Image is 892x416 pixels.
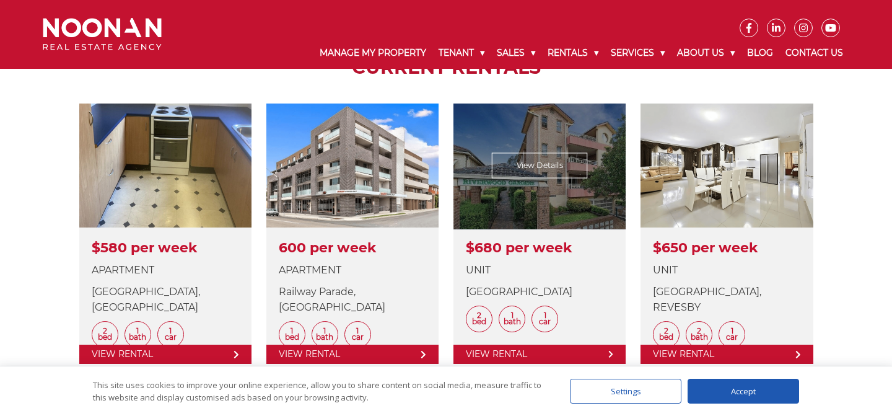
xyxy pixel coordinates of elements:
[93,379,545,404] div: This site uses cookies to improve your online experience, allow you to share content on social me...
[741,37,779,69] a: Blog
[43,18,162,51] img: Noonan Real Estate Agency
[779,37,849,69] a: Contact Us
[491,37,541,69] a: Sales
[605,37,671,69] a: Services
[671,37,741,69] a: About Us
[313,37,432,69] a: Manage My Property
[570,379,681,404] div: Settings
[688,379,799,404] div: Accept
[432,37,491,69] a: Tenant
[541,37,605,69] a: Rentals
